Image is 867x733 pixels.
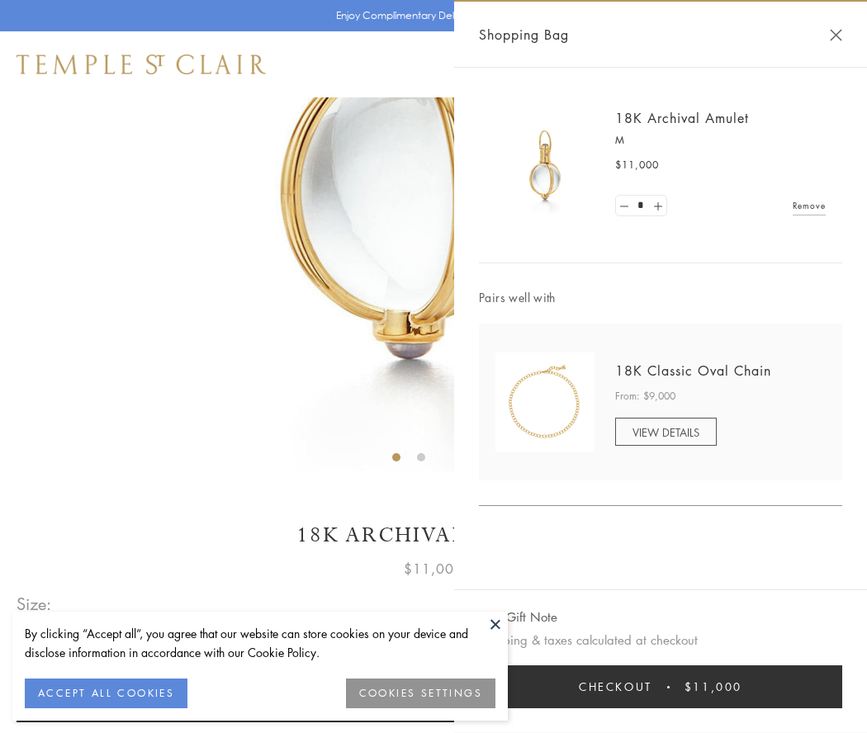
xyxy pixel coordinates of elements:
[632,424,699,440] span: VIEW DETAILS
[404,558,463,579] span: $11,000
[479,665,842,708] button: Checkout $11,000
[615,157,659,173] span: $11,000
[649,196,666,216] a: Set quantity to 2
[579,678,652,696] span: Checkout
[615,109,749,127] a: 18K Archival Amulet
[495,116,595,215] img: 18K Archival Amulet
[25,679,187,708] button: ACCEPT ALL COOKIES
[685,678,742,696] span: $11,000
[615,418,717,446] a: VIEW DETAILS
[479,24,569,45] span: Shopping Bag
[336,7,524,24] p: Enjoy Complimentary Delivery & Returns
[17,590,53,617] span: Size:
[25,624,495,662] div: By clicking “Accept all”, you agree that our website can store cookies on your device and disclos...
[479,288,842,307] span: Pairs well with
[346,679,495,708] button: COOKIES SETTINGS
[615,388,675,404] span: From: $9,000
[615,132,826,149] p: M
[830,29,842,41] button: Close Shopping Bag
[616,196,632,216] a: Set quantity to 0
[495,352,595,452] img: N88865-OV18
[479,630,842,650] p: Shipping & taxes calculated at checkout
[793,196,826,215] a: Remove
[479,607,557,627] button: Add Gift Note
[615,362,771,380] a: 18K Classic Oval Chain
[17,521,850,550] h1: 18K Archival Amulet
[17,54,266,74] img: Temple St. Clair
